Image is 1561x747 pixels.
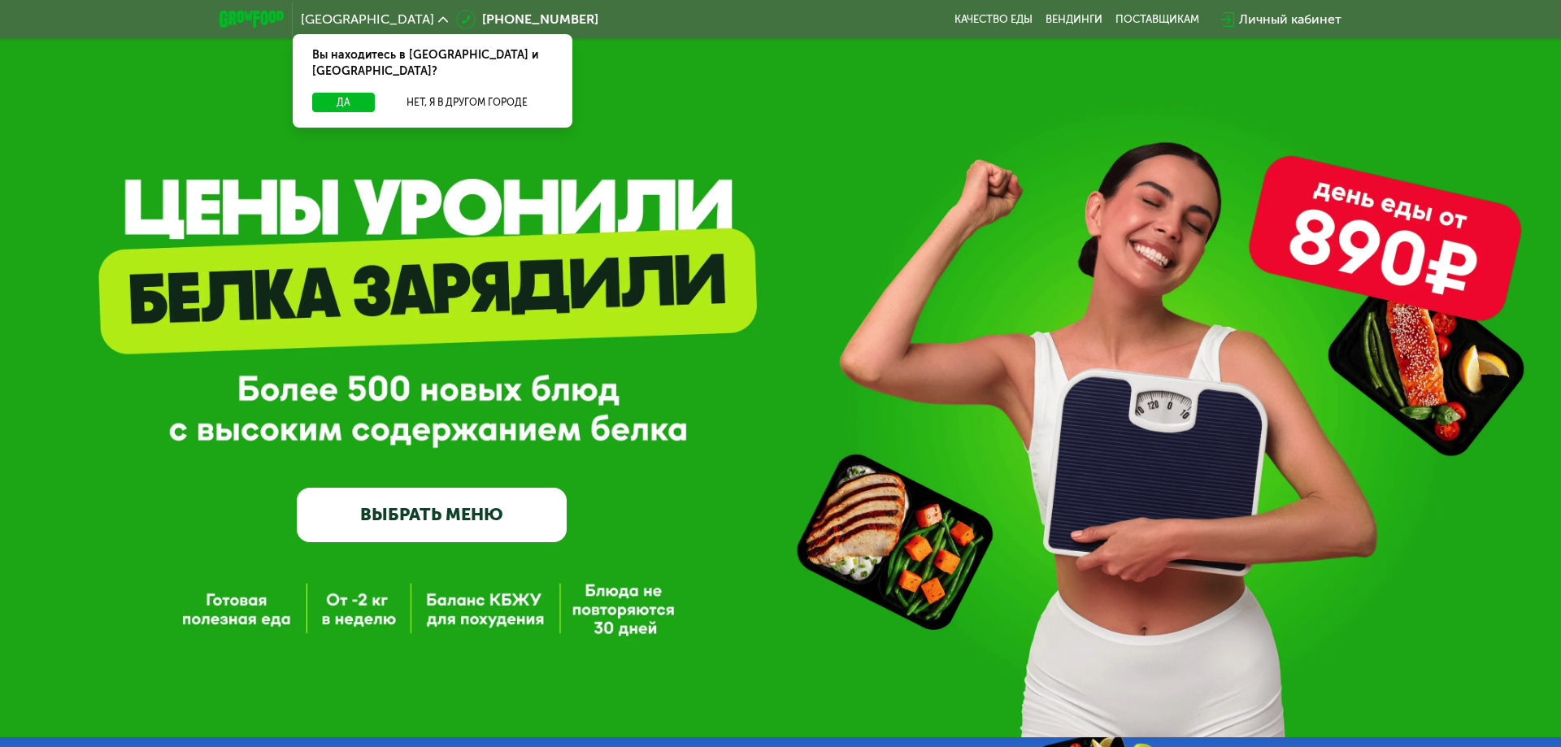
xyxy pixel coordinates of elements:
button: Нет, я в другом городе [381,93,553,112]
button: Да [312,93,375,112]
a: [PHONE_NUMBER] [456,10,598,29]
div: Личный кабинет [1239,10,1341,29]
a: ВЫБРАТЬ МЕНЮ [297,488,567,542]
span: [GEOGRAPHIC_DATA] [301,13,434,26]
a: Вендинги [1046,13,1102,26]
div: поставщикам [1115,13,1199,26]
a: Качество еды [954,13,1033,26]
div: Вы находитесь в [GEOGRAPHIC_DATA] и [GEOGRAPHIC_DATA]? [293,34,572,93]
